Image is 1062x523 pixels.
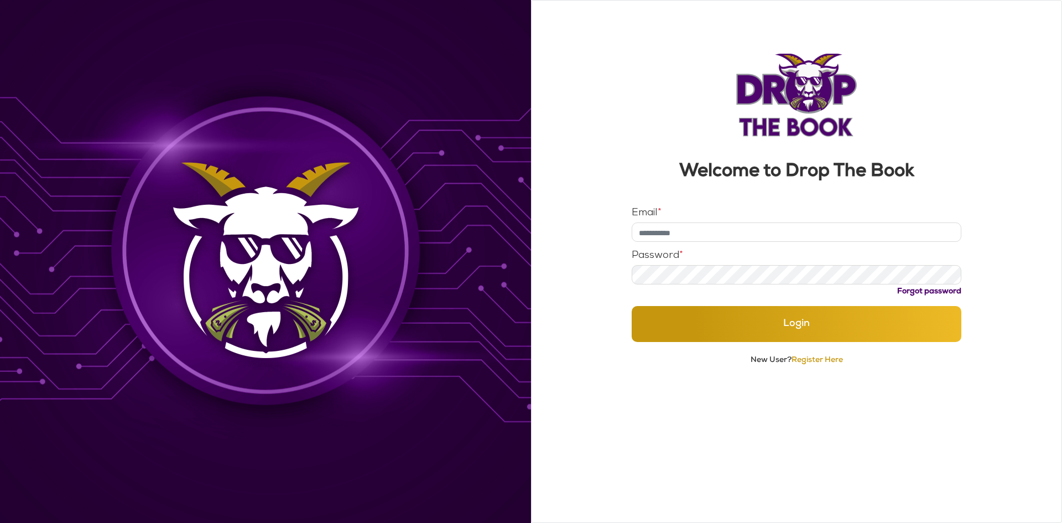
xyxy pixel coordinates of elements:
[160,152,371,371] img: Background Image
[735,54,858,137] img: Logo
[632,306,962,342] button: Login
[792,356,843,364] a: Register Here
[897,288,961,296] a: Forgot password
[632,208,662,218] label: Email
[632,163,962,182] h3: Welcome to Drop The Book
[632,251,683,261] label: Password
[632,355,962,366] p: New User?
